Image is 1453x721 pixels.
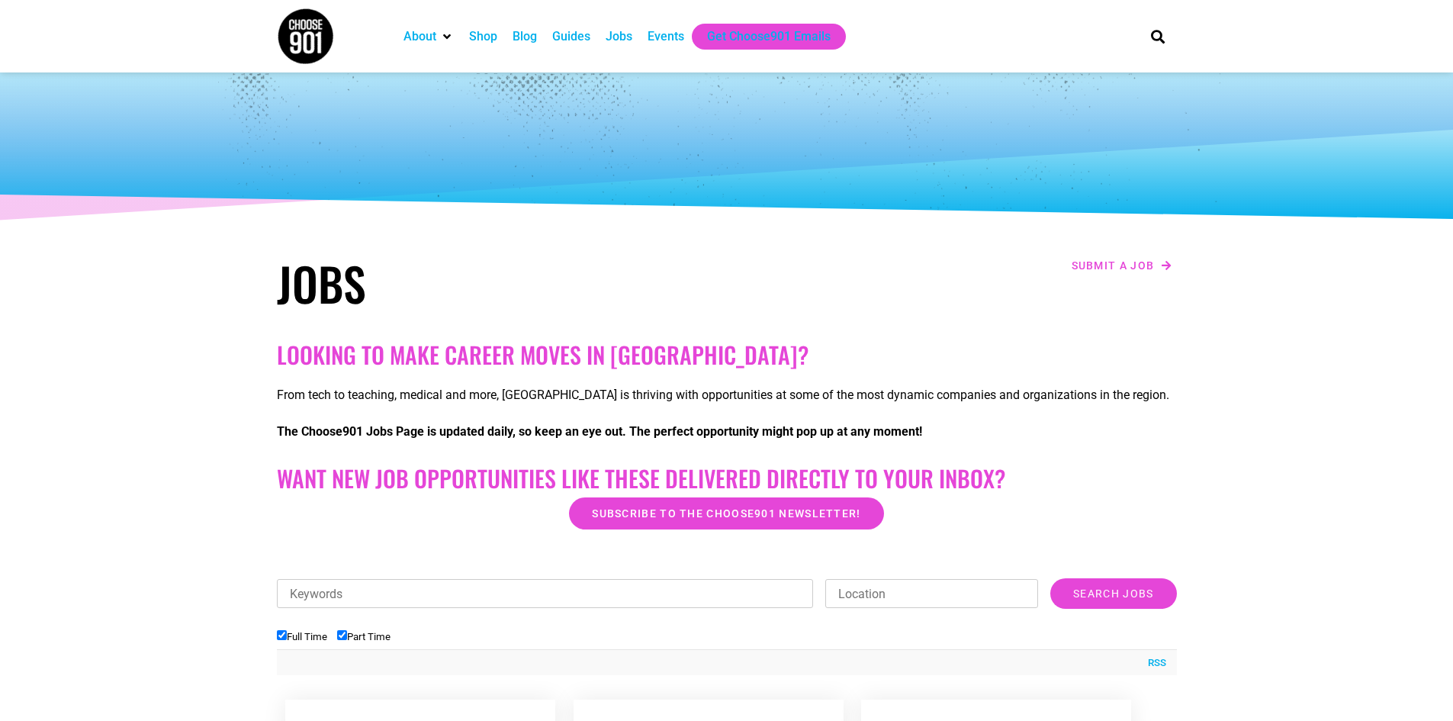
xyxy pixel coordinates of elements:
[277,579,814,608] input: Keywords
[337,631,391,642] label: Part Time
[648,27,684,46] a: Events
[337,630,347,640] input: Part Time
[1050,578,1176,609] input: Search Jobs
[277,630,287,640] input: Full Time
[403,27,436,46] a: About
[277,424,922,439] strong: The Choose901 Jobs Page is updated daily, so keep an eye out. The perfect opportunity might pop u...
[469,27,497,46] a: Shop
[277,386,1177,404] p: From tech to teaching, medical and more, [GEOGRAPHIC_DATA] is thriving with opportunities at some...
[552,27,590,46] a: Guides
[606,27,632,46] a: Jobs
[277,631,327,642] label: Full Time
[277,256,719,311] h1: Jobs
[569,497,883,529] a: Subscribe to the Choose901 newsletter!
[1067,256,1177,275] a: Submit a job
[1140,655,1166,671] a: RSS
[592,508,860,519] span: Subscribe to the Choose901 newsletter!
[277,341,1177,369] h2: Looking to make career moves in [GEOGRAPHIC_DATA]?
[277,465,1177,492] h2: Want New Job Opportunities like these Delivered Directly to your Inbox?
[396,24,461,50] div: About
[1145,24,1170,49] div: Search
[513,27,537,46] a: Blog
[825,579,1038,608] input: Location
[707,27,831,46] a: Get Choose901 Emails
[1072,260,1155,271] span: Submit a job
[396,24,1125,50] nav: Main nav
